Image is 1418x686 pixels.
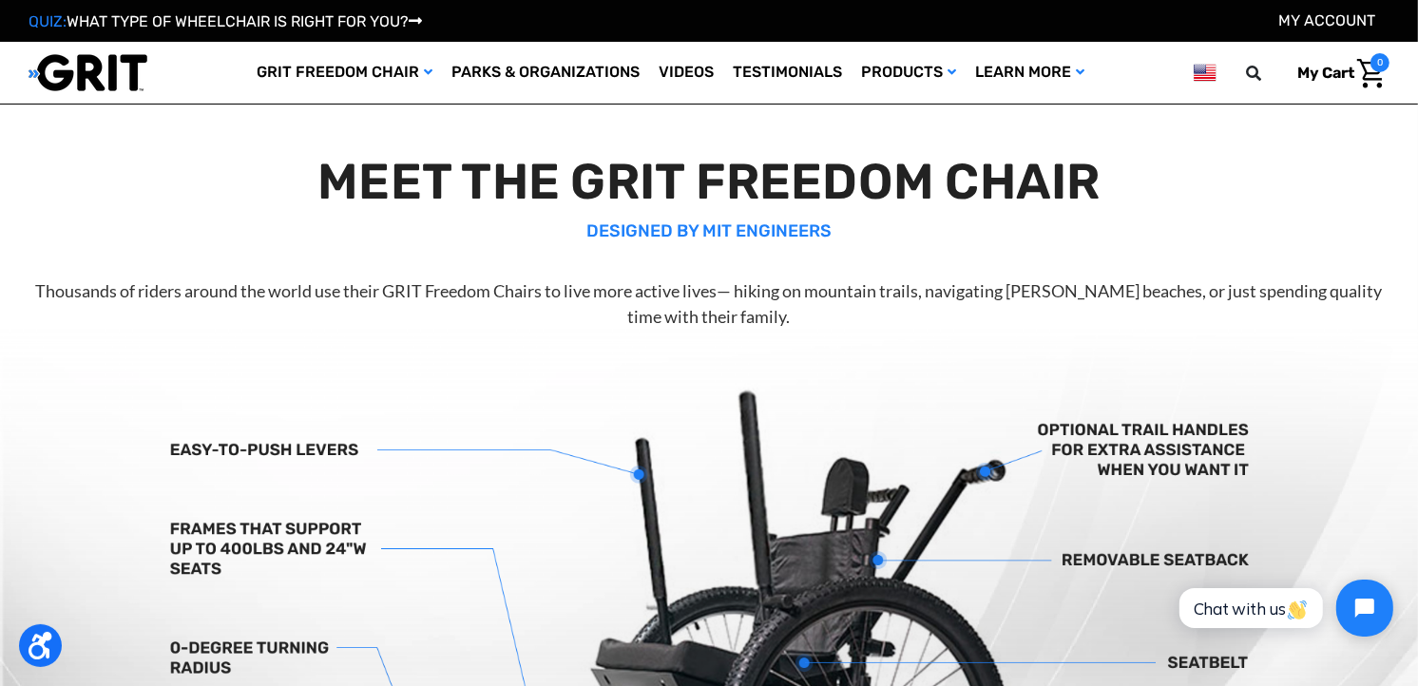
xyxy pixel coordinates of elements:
[1370,53,1389,72] span: 0
[1278,11,1375,29] a: Account
[29,12,422,30] a: QUIZ:WHAT TYPE OF WHEELCHAIR IS RIGHT FOR YOU?
[1255,53,1283,93] input: Search
[35,152,1382,211] h2: MEET THE GRIT FREEDOM CHAIR
[852,42,966,104] a: Products
[1297,64,1354,82] span: My Cart
[1357,59,1385,88] img: Cart
[29,12,67,30] span: QUIZ:
[29,53,147,92] img: GRIT All-Terrain Wheelchair and Mobility Equipment
[723,42,852,104] a: Testimonials
[442,42,649,104] a: Parks & Organizations
[649,42,723,104] a: Videos
[309,78,412,96] span: Phone Number
[1283,53,1389,93] a: Cart with 0 items
[1159,563,1409,653] iframe: Tidio Chat
[35,278,1382,330] p: Thousands of riders around the world use their GRIT Freedom Chairs to live more active lives— hik...
[247,42,442,104] a: GRIT Freedom Chair
[966,42,1094,104] a: Learn More
[35,219,1382,244] p: DESIGNED BY MIT ENGINEERS
[1194,61,1217,85] img: us.png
